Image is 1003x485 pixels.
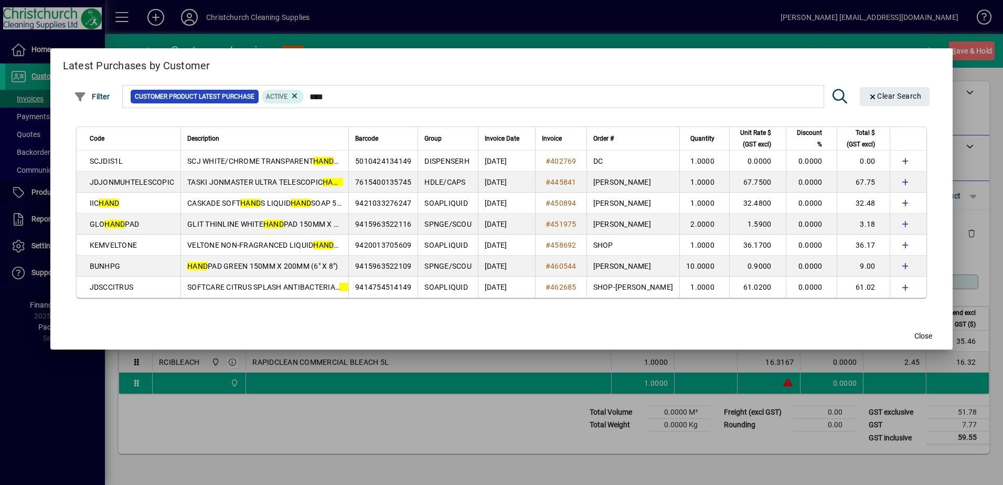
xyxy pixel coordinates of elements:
mat-chip: Product Activation Status: Active [262,90,304,103]
td: [DATE] [478,172,535,193]
span: # [546,241,550,249]
button: Close [906,326,940,345]
button: Clear [860,87,930,106]
span: TASKI JONMASTER ULTRA TELESCOPIC LE 100-170CM [187,178,393,186]
td: [DATE] [478,214,535,235]
div: Unit Rate $ (GST excl) [736,127,781,150]
em: HAND [99,199,119,207]
span: JDJONMUHTELESCOPIC [90,178,175,186]
td: 32.48 [837,193,890,214]
span: 9421033276247 [355,199,411,207]
em: HAND [187,262,208,270]
span: 5010424134149 [355,157,411,165]
td: 0.0000 [786,151,837,172]
span: 460544 [550,262,577,270]
td: [DATE] [478,256,535,277]
div: Order # [593,133,674,144]
span: SCJ WHITE/CHROME TRANSPARENT SOAP DISPENSER 1L [187,157,404,165]
span: Invoice Date [485,133,519,144]
span: SPNGE/SCOU [424,220,472,228]
span: Active [266,93,287,100]
div: Code [90,133,175,144]
td: 1.0000 [679,193,729,214]
div: Quantity [686,133,724,144]
td: 9.00 [837,256,890,277]
td: 0.0000 [786,214,837,235]
span: 450894 [550,199,577,207]
em: HAND [104,220,125,228]
span: # [546,157,550,165]
div: Barcode [355,133,411,144]
td: [DATE] [478,277,535,298]
em: HAND [291,199,311,207]
td: 1.5900 [729,214,786,235]
td: SHOP-[PERSON_NAME] [586,277,680,298]
em: HAND [313,157,334,165]
td: 36.1700 [729,235,786,256]
span: 9415963522109 [355,262,411,270]
td: [DATE] [478,151,535,172]
span: PAD GREEN 150MM X 200MM (6" X 8") [187,262,338,270]
span: Description [187,133,219,144]
span: # [546,262,550,270]
span: HDLE/CAPS [424,178,465,186]
span: Quantity [690,133,714,144]
a: #462685 [542,281,580,293]
div: Invoice [542,133,580,144]
div: Description [187,133,342,144]
span: Invoice [542,133,562,144]
span: SOFTCARE CITRUS SPLASH ANTIBACTERIAL WASH 5L (MPI C52) [187,283,427,291]
em: HAND [313,241,334,249]
span: SCJDIS1L [90,157,123,165]
span: # [546,220,550,228]
td: 67.75 [837,172,890,193]
td: 0.00 [837,151,890,172]
span: 458692 [550,241,577,249]
td: 0.0000 [786,172,837,193]
span: Discount % [793,127,822,150]
span: Code [90,133,104,144]
span: SOAPLIQUID [424,283,468,291]
td: SHOP [586,235,680,256]
span: 9420013705609 [355,241,411,249]
td: 61.02 [837,277,890,298]
td: 1.0000 [679,151,729,172]
td: DC [586,151,680,172]
span: # [546,199,550,207]
td: 61.0200 [729,277,786,298]
span: Close [914,331,932,342]
div: Discount % [793,127,831,150]
span: 451975 [550,220,577,228]
td: 0.0000 [786,256,837,277]
span: 9415963522116 [355,220,411,228]
td: 32.4800 [729,193,786,214]
a: #451975 [542,218,580,230]
span: Total $ (GST excl) [844,127,875,150]
span: Filter [74,92,110,101]
td: [PERSON_NAME] [586,214,680,235]
span: IIC [90,199,120,207]
a: #450894 [542,197,580,209]
td: 1.0000 [679,277,729,298]
td: 36.17 [837,235,890,256]
a: #402769 [542,155,580,167]
span: SOAPLIQUID [424,199,468,207]
td: [DATE] [478,235,535,256]
td: [PERSON_NAME] [586,256,680,277]
td: [PERSON_NAME] [586,193,680,214]
span: Unit Rate $ (GST excl) [736,127,771,150]
em: HAND [323,178,343,186]
span: VELTONE NON-FRAGRANCED LIQUID SOAP 5L (MPI C51) [187,241,400,249]
td: [PERSON_NAME] [586,172,680,193]
span: 462685 [550,283,577,291]
div: Group [424,133,472,144]
td: 10.0000 [679,256,729,277]
td: 0.0000 [729,151,786,172]
span: GLIT THINLINE WHITE PAD 150MM X 200MM (6" X 8") [187,220,388,228]
span: JDSCCITRUS [90,283,134,291]
span: SOAPLIQUID [424,241,468,249]
span: Order # [593,133,614,144]
td: 1.0000 [679,235,729,256]
td: 0.9000 [729,256,786,277]
span: KEMVELTONE [90,241,137,249]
